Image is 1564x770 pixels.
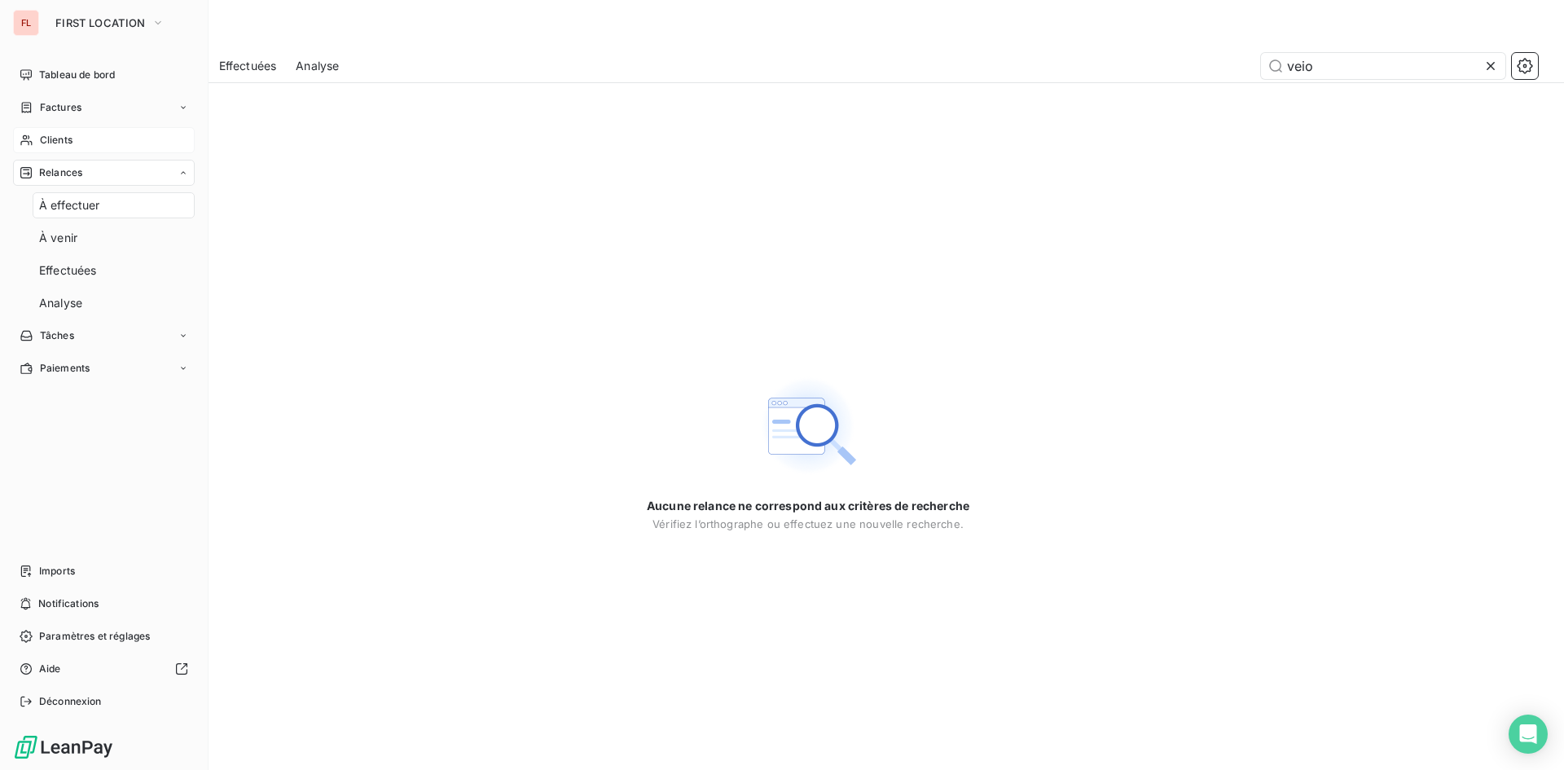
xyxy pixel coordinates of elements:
[40,133,72,147] span: Clients
[38,596,99,611] span: Notifications
[55,16,145,29] span: FIRST LOCATION
[39,230,77,246] span: À venir
[33,290,195,316] a: Analyse
[40,100,81,115] span: Factures
[39,662,61,676] span: Aide
[40,361,90,376] span: Paiements
[13,95,195,121] a: Factures
[40,328,74,343] span: Tâches
[39,197,100,213] span: À effectuer
[13,10,39,36] div: FL
[39,629,150,644] span: Paramètres et réglages
[39,262,97,279] span: Effectuées
[296,58,339,74] span: Analyse
[39,68,115,82] span: Tableau de bord
[39,694,102,709] span: Déconnexion
[1261,53,1505,79] input: Rechercher
[756,374,860,478] img: Empty state
[219,58,277,74] span: Effectuées
[13,127,195,153] a: Clients
[13,355,195,381] a: Paiements
[13,656,195,682] a: Aide
[33,192,195,218] a: À effectuer
[33,257,195,284] a: Effectuées
[13,734,114,760] img: Logo LeanPay
[647,498,969,514] span: Aucune relance ne correspond aux critères de recherche
[13,160,195,316] a: RelancesÀ effectuerÀ venirEffectuéesAnalyse
[1509,715,1548,754] div: Open Intercom Messenger
[13,62,195,88] a: Tableau de bord
[39,564,75,579] span: Imports
[652,517,964,530] span: Vérifiez l’orthographe ou effectuez une nouvelle recherche.
[13,558,195,584] a: Imports
[13,623,195,649] a: Paramètres et réglages
[33,225,195,251] a: À venir
[39,165,82,180] span: Relances
[39,295,82,311] span: Analyse
[13,323,195,349] a: Tâches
